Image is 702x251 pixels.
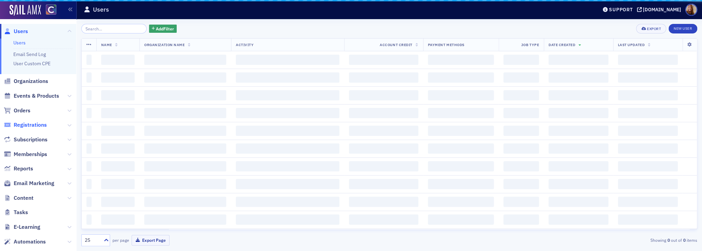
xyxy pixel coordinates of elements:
span: ‌ [349,161,418,171]
span: ‌ [236,72,339,83]
span: ‌ [428,72,494,83]
span: ‌ [101,108,135,118]
span: ‌ [144,126,226,136]
span: ‌ [428,197,494,207]
span: Orders [14,107,30,114]
a: Email Marketing [4,180,54,187]
span: ‌ [618,143,678,154]
a: E-Learning [4,223,40,231]
span: ‌ [349,143,418,154]
span: ‌ [549,179,608,189]
span: ‌ [144,143,226,154]
span: ‌ [618,126,678,136]
span: ‌ [101,72,135,83]
span: ‌ [236,90,339,100]
span: ‌ [144,72,226,83]
span: ‌ [144,161,226,171]
span: ‌ [349,108,418,118]
span: ‌ [236,108,339,118]
span: ‌ [144,197,226,207]
span: ‌ [549,161,608,171]
span: ‌ [236,126,339,136]
span: ‌ [428,143,494,154]
span: ‌ [86,161,92,171]
a: View Homepage [41,4,56,16]
a: Content [4,194,33,202]
span: ‌ [428,161,494,171]
span: ‌ [236,143,339,154]
button: Export Page [132,235,170,246]
span: Profile [685,4,697,16]
span: ‌ [349,214,418,225]
div: 25 [85,237,100,244]
span: ‌ [86,143,92,154]
span: ‌ [86,126,92,136]
span: ‌ [86,55,92,65]
span: ‌ [503,143,539,154]
span: ‌ [86,72,92,83]
span: ‌ [236,197,339,207]
a: Subscriptions [4,136,48,143]
span: ‌ [428,108,494,118]
span: ‌ [101,55,135,65]
img: SailAMX [10,5,41,16]
span: Job Type [521,42,539,47]
span: ‌ [549,126,608,136]
span: ‌ [101,214,135,225]
span: Organization Name [144,42,185,47]
span: Add Filter [156,26,174,32]
a: Email Send Log [13,51,46,57]
span: ‌ [144,55,226,65]
span: ‌ [428,126,494,136]
a: Registrations [4,121,47,129]
a: Users [13,40,26,46]
a: Organizations [4,78,48,85]
span: ‌ [618,179,678,189]
span: Tasks [14,209,28,216]
span: Events & Products [14,92,59,100]
button: Export [636,24,666,33]
span: ‌ [349,55,418,65]
span: ‌ [428,214,494,225]
span: Last Updated [618,42,645,47]
span: ‌ [618,55,678,65]
span: ‌ [101,161,135,171]
span: ‌ [86,214,92,225]
span: ‌ [349,90,418,100]
span: ‌ [101,90,135,100]
a: Tasks [4,209,28,216]
span: Users [14,28,28,35]
span: Activity [236,42,254,47]
span: ‌ [236,214,339,225]
span: ‌ [503,55,539,65]
a: Memberships [4,151,47,158]
span: ‌ [503,161,539,171]
span: ‌ [549,55,608,65]
div: Export [647,27,661,31]
img: SailAMX [46,4,56,15]
a: Orders [4,107,30,114]
span: ‌ [86,179,92,189]
span: ‌ [349,72,418,83]
span: ‌ [618,90,678,100]
span: ‌ [549,90,608,100]
span: ‌ [86,197,92,207]
div: Showing out of items [497,237,697,243]
a: New User [669,24,697,33]
span: ‌ [549,197,608,207]
span: ‌ [349,197,418,207]
span: ‌ [349,179,418,189]
span: ‌ [428,179,494,189]
span: E-Learning [14,223,40,231]
span: ‌ [503,126,539,136]
a: Automations [4,238,46,246]
span: Memberships [14,151,47,158]
span: ‌ [144,108,226,118]
h1: Users [93,5,109,14]
strong: 0 [666,237,671,243]
div: [DOMAIN_NAME] [643,6,681,13]
span: Automations [14,238,46,246]
span: ‌ [618,197,678,207]
span: ‌ [618,214,678,225]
